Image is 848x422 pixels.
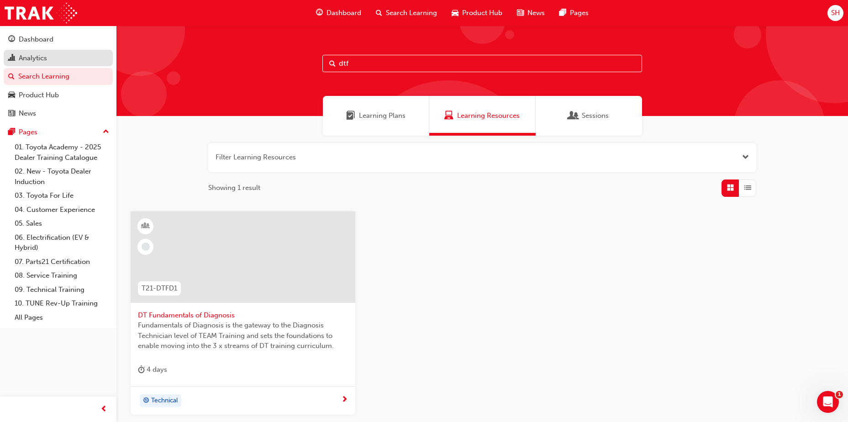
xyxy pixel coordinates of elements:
span: 1 [836,391,843,398]
span: search-icon [376,7,382,19]
span: Showing 1 result [208,183,260,193]
span: DT Fundamentals of Diagnosis [138,310,348,321]
div: Product Hub [19,90,59,100]
span: Pages [570,8,589,18]
a: guage-iconDashboard [309,4,369,22]
a: 10. TUNE Rev-Up Training [11,296,113,311]
span: learningResourceType_INSTRUCTOR_LED-icon [142,220,149,232]
span: Search [329,58,336,69]
a: news-iconNews [510,4,552,22]
a: News [4,105,113,122]
span: guage-icon [316,7,323,19]
span: Grid [727,183,734,193]
button: SH [827,5,843,21]
span: SH [831,8,840,18]
span: learningRecordVerb_NONE-icon [142,243,150,251]
span: car-icon [452,7,458,19]
a: T21-DTFD1DT Fundamentals of DiagnosisFundamentals of Diagnosis is the gateway to the Diagnosis Te... [131,211,355,415]
a: search-iconSearch Learning [369,4,444,22]
button: Open the filter [742,152,749,163]
span: chart-icon [8,54,15,63]
iframe: Intercom live chat [817,391,839,413]
a: 03. Toyota For Life [11,189,113,203]
span: target-icon [143,395,149,407]
a: 07. Parts21 Certification [11,255,113,269]
a: 05. Sales [11,216,113,231]
span: List [744,183,751,193]
span: car-icon [8,91,15,100]
a: Product Hub [4,87,113,104]
span: Learning Resources [444,111,453,121]
span: up-icon [103,126,109,138]
div: Pages [19,127,37,137]
span: news-icon [517,7,524,19]
a: 01. Toyota Academy - 2025 Dealer Training Catalogue [11,140,113,164]
div: 4 days [138,364,167,375]
a: All Pages [11,311,113,325]
a: 08. Service Training [11,269,113,283]
div: Analytics [19,53,47,63]
button: DashboardAnalyticsSearch LearningProduct HubNews [4,29,113,124]
span: News [527,8,545,18]
span: Sessions [569,111,578,121]
a: SessionsSessions [536,96,642,136]
span: prev-icon [100,404,107,415]
img: Trak [5,3,77,23]
span: T21-DTFD1 [142,283,177,294]
a: pages-iconPages [552,4,596,22]
span: Sessions [582,111,609,121]
input: Search... [322,55,642,72]
span: Dashboard [327,8,361,18]
span: Fundamentals of Diagnosis is the gateway to the Diagnosis Technician level of TEAM Training and s... [138,320,348,351]
span: news-icon [8,110,15,118]
a: Learning ResourcesLearning Resources [429,96,536,136]
span: duration-icon [138,364,145,375]
div: News [19,108,36,119]
a: Learning PlansLearning Plans [323,96,429,136]
span: guage-icon [8,36,15,44]
span: next-icon [341,396,348,404]
a: 06. Electrification (EV & Hybrid) [11,231,113,255]
a: car-iconProduct Hub [444,4,510,22]
a: Dashboard [4,31,113,48]
span: Learning Resources [457,111,520,121]
a: Search Learning [4,68,113,85]
span: pages-icon [8,128,15,137]
a: 09. Technical Training [11,283,113,297]
span: Learning Plans [359,111,406,121]
span: Product Hub [462,8,502,18]
a: Analytics [4,50,113,67]
span: search-icon [8,73,15,81]
span: pages-icon [559,7,566,19]
a: 02. New - Toyota Dealer Induction [11,164,113,189]
button: Pages [4,124,113,141]
a: 04. Customer Experience [11,203,113,217]
span: Search Learning [386,8,437,18]
span: Learning Plans [346,111,355,121]
span: Technical [151,396,178,406]
div: Dashboard [19,34,53,45]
